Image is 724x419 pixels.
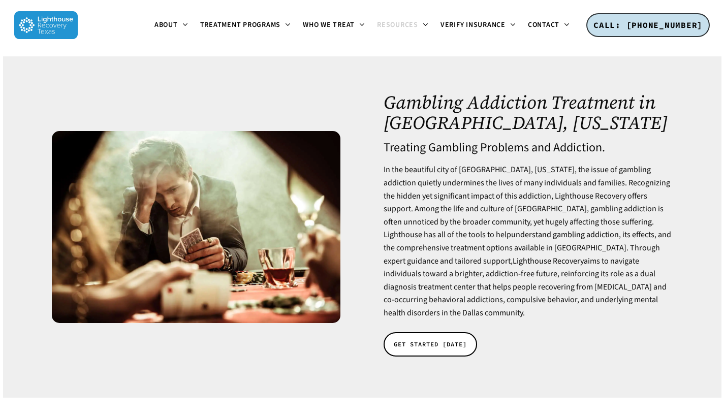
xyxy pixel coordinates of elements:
a: CALL: [PHONE_NUMBER] [586,13,710,38]
h4: Treating Gambling Problems and Addiction. [384,141,672,154]
span: , its effects, and the comprehensive treatment options available in [GEOGRAPHIC_DATA]. Through ex... [384,229,671,318]
img: Gambling Addiction Treatment [52,131,340,324]
a: Who We Treat [297,21,371,29]
span: Treatment Programs [200,20,281,30]
span: Who We Treat [303,20,355,30]
span: In the beautiful city of [GEOGRAPHIC_DATA], [US_STATE], the issue of gambling addiction quietly u... [384,164,670,240]
a: Contact [522,21,576,29]
a: Lighthouse Recovery [513,255,584,267]
span: Resources [377,20,418,30]
a: GET STARTED [DATE] [384,332,477,357]
a: About [148,21,194,29]
a: Treatment Programs [194,21,297,29]
a: Resources [371,21,434,29]
span: GET STARTED [DATE] [394,339,467,349]
a: Verify Insurance [434,21,522,29]
img: Lighthouse Recovery Texas [14,11,78,39]
h1: Gambling Addiction Treatment in [GEOGRAPHIC_DATA], [US_STATE] [384,92,672,133]
span: CALL: [PHONE_NUMBER] [593,20,703,30]
span: Verify Insurance [440,20,506,30]
a: understand gambling addiction [511,229,619,240]
span: About [154,20,178,30]
span: Contact [528,20,559,30]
